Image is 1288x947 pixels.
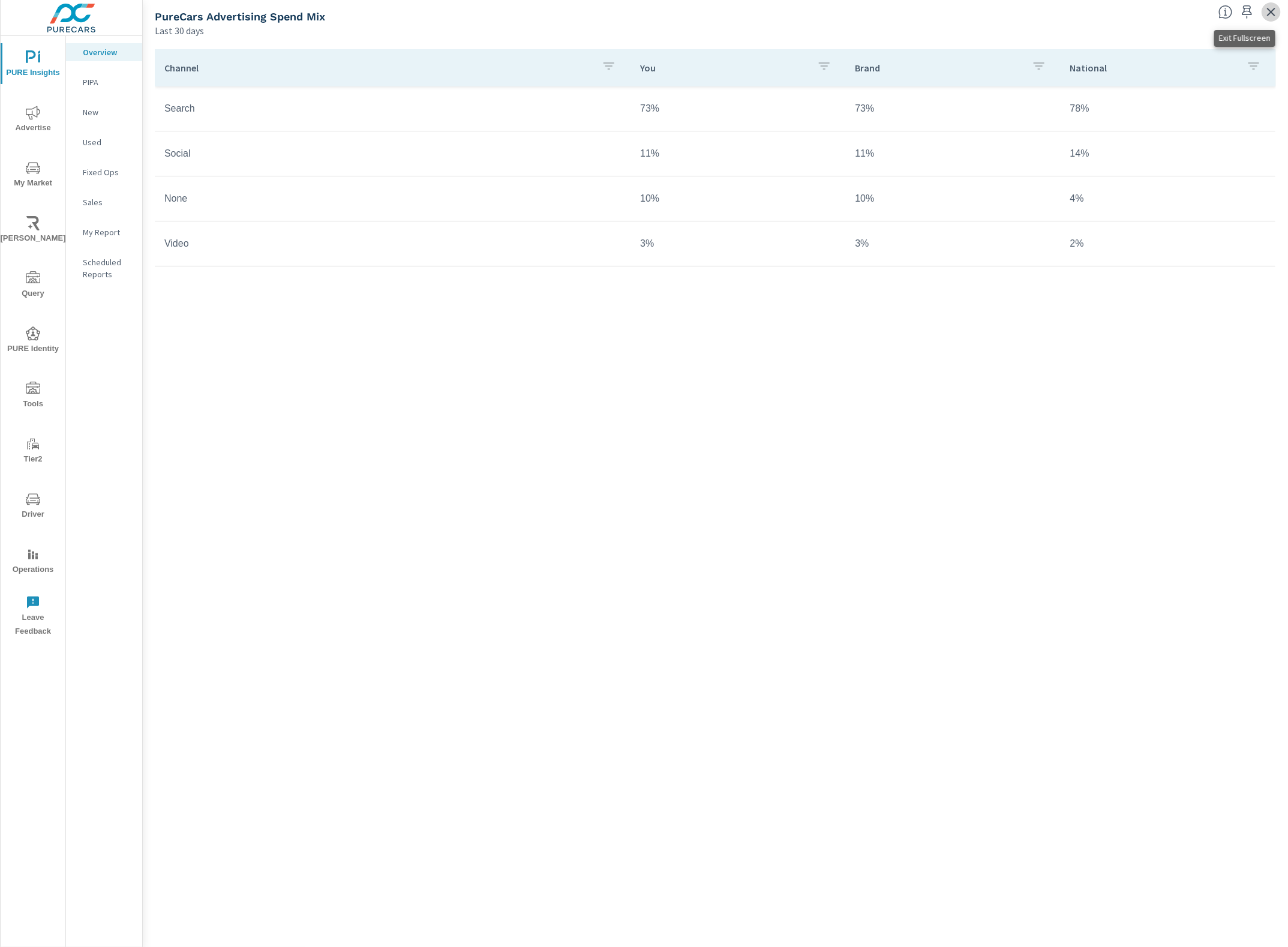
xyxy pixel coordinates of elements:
p: Brand [855,62,1022,74]
td: 73% [631,94,845,124]
span: Driver [4,492,62,522]
p: Used [83,136,133,148]
span: Advertise [4,106,62,135]
td: 4% [1061,184,1275,214]
td: Video [155,229,631,259]
td: None [155,184,631,214]
div: nav menu [1,36,65,643]
td: Search [155,94,631,124]
td: 11% [631,139,845,169]
p: My Report [83,226,133,238]
div: Overview [66,43,142,61]
div: My Report [66,223,142,241]
td: 14% [1061,139,1275,169]
span: Query [4,271,62,301]
p: New [83,106,133,118]
td: 3% [846,229,1061,259]
td: 2% [1061,229,1275,259]
span: Leave Feedback [4,595,62,639]
p: Sales [83,196,133,208]
p: Overview [83,46,133,58]
td: 78% [1061,94,1275,124]
p: Scheduled Reports [83,256,133,280]
td: 73% [846,94,1061,124]
div: Sales [66,193,142,211]
p: Fixed Ops [83,166,133,178]
div: Fixed Ops [66,163,142,181]
div: New [66,103,142,121]
span: PURE Identity [4,326,62,356]
div: PIPA [66,73,142,91]
span: Tools [4,382,62,411]
p: Last 30 days [155,23,204,38]
td: 3% [631,229,845,259]
td: 10% [631,184,845,214]
td: Social [155,139,631,169]
div: Scheduled Reports [66,253,142,283]
p: National [1070,62,1237,74]
span: This table looks at how you compare to the amount of budget you spend per channel as opposed to y... [1218,5,1233,19]
div: Used [66,133,142,151]
span: Tier2 [4,437,62,466]
td: 11% [846,139,1061,169]
span: PURE Insights [4,50,62,80]
span: Operations [4,547,62,577]
p: Channel [164,62,592,74]
span: My Market [4,161,62,190]
td: 10% [846,184,1061,214]
span: Save this to your personalized report [1238,2,1257,22]
p: You [640,62,807,74]
h5: PureCars Advertising Spend Mix [155,10,325,23]
p: PIPA [83,76,133,88]
span: [PERSON_NAME] [4,216,62,245]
